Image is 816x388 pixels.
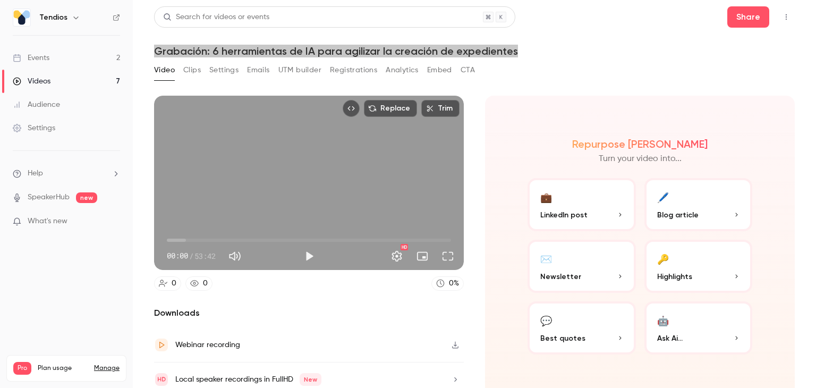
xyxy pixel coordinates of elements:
div: ✉️ [540,250,552,267]
div: Videos [13,76,50,87]
a: SpeakerHub [28,192,70,203]
span: What's new [28,216,67,227]
button: UTM builder [278,62,321,79]
button: ✉️Newsletter [528,240,636,293]
span: New [300,373,321,386]
li: help-dropdown-opener [13,168,120,179]
span: Highlights [657,271,692,282]
a: 0 [154,276,181,291]
span: Blog article [657,209,699,221]
div: 🔑 [657,250,669,267]
div: 0 [172,278,176,289]
button: 🖊️Blog article [644,178,753,231]
div: Audience [13,99,60,110]
span: 00:00 [167,250,188,262]
div: 💬 [540,312,552,328]
button: Settings [386,246,407,267]
div: 🤖 [657,312,669,328]
span: LinkedIn post [540,209,588,221]
div: Webinar recording [175,339,240,351]
button: 🤖Ask Ai... [644,301,753,355]
div: HD [401,244,408,250]
button: Clips [183,62,201,79]
a: Manage [94,364,120,373]
button: Turn on miniplayer [412,246,433,267]
button: Settings [209,62,239,79]
span: Help [28,168,43,179]
span: Best quotes [540,333,585,344]
button: Emails [247,62,269,79]
div: Local speaker recordings in FullHD [175,373,321,386]
div: 💼 [540,189,552,205]
button: CTA [461,62,475,79]
button: Analytics [386,62,419,79]
span: Pro [13,362,31,375]
p: Turn your video into... [599,153,682,165]
span: new [76,192,97,203]
div: 🖊️ [657,189,669,205]
span: 53:42 [194,250,216,262]
div: 0 % [449,278,459,289]
h2: Repurpose [PERSON_NAME] [572,138,708,150]
button: Embed [427,62,452,79]
a: 0% [431,276,464,291]
img: Tendios [13,9,30,26]
span: Plan usage [38,364,88,373]
h2: Downloads [154,307,464,319]
button: Top Bar Actions [778,9,795,26]
button: Play [299,246,320,267]
button: Trim [421,100,460,117]
span: Newsletter [540,271,581,282]
button: Mute [224,246,245,267]
h6: Tendios [39,12,67,23]
button: Video [154,62,175,79]
div: Events [13,53,49,63]
div: 0 [203,278,208,289]
button: Replace [364,100,417,117]
span: Ask Ai... [657,333,683,344]
h1: Grabación: 6 herramientas de IA para agilizar la creación de expedientes [154,45,795,57]
div: Search for videos or events [163,12,269,23]
iframe: Noticeable Trigger [107,217,120,226]
button: 💼LinkedIn post [528,178,636,231]
button: 🔑Highlights [644,240,753,293]
button: Share [727,6,769,28]
button: 💬Best quotes [528,301,636,355]
div: Settings [13,123,55,133]
div: 00:00 [167,250,216,262]
button: Embed video [343,100,360,117]
span: / [189,250,193,262]
a: 0 [185,276,212,291]
button: Full screen [437,246,458,267]
button: Registrations [330,62,377,79]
